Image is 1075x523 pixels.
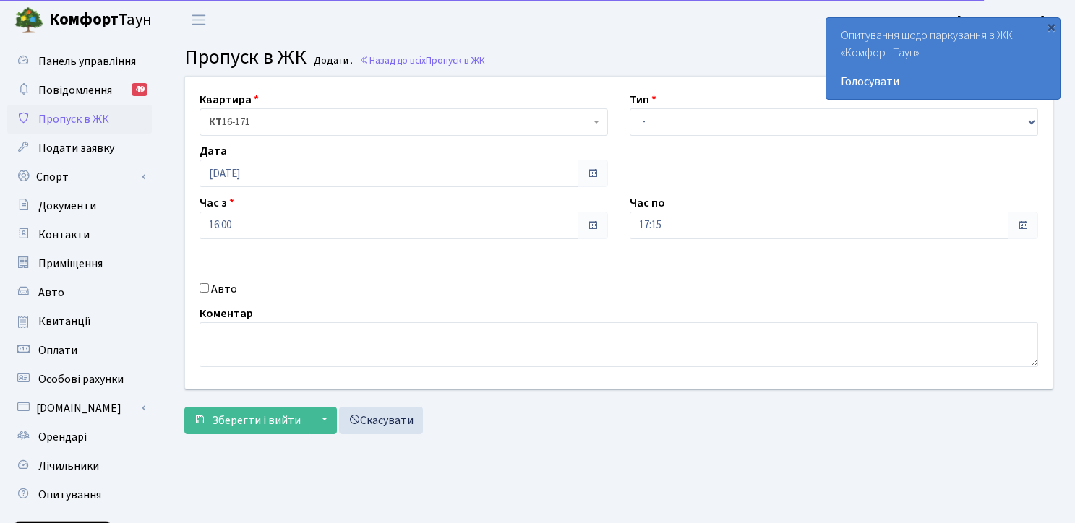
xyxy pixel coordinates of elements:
[200,194,234,212] label: Час з
[311,55,353,67] small: Додати .
[209,115,590,129] span: <b>КТ</b>&nbsp;&nbsp;&nbsp;&nbsp;16-171
[212,412,301,428] span: Зберегти і вийти
[38,429,87,445] span: Орендарі
[38,53,136,69] span: Панель управління
[14,6,43,35] img: logo.png
[7,451,152,480] a: Лічильники
[7,423,152,451] a: Орендарі
[49,8,152,33] span: Таун
[7,307,152,336] a: Квитанції
[38,314,91,329] span: Квитанції
[7,394,152,423] a: [DOMAIN_NAME]
[7,249,152,278] a: Приміщення
[7,76,152,105] a: Повідомлення49
[38,256,103,272] span: Приміщення
[38,82,112,98] span: Повідомлення
[209,115,222,129] b: КТ
[957,12,1058,29] a: [PERSON_NAME] П.
[7,220,152,249] a: Контакти
[7,163,152,191] a: Спорт
[426,53,485,67] span: Пропуск в ЖК
[38,285,64,301] span: Авто
[38,342,77,358] span: Оплати
[7,134,152,163] a: Подати заявку
[841,73,1045,90] a: Голосувати
[184,43,307,72] span: Пропуск в ЖК
[184,407,310,434] button: Зберегти і вийти
[132,83,147,96] div: 49
[957,12,1058,28] b: [PERSON_NAME] П.
[49,8,119,31] b: Комфорт
[339,407,423,434] a: Скасувати
[7,336,152,365] a: Оплати
[38,487,101,503] span: Опитування
[7,105,152,134] a: Пропуск в ЖК
[630,91,656,108] label: Тип
[359,53,485,67] a: Назад до всіхПропуск в ЖК
[38,111,109,127] span: Пропуск в ЖК
[38,458,99,474] span: Лічильники
[200,142,227,160] label: Дата
[1044,20,1058,34] div: ×
[38,371,124,387] span: Особові рахунки
[7,365,152,394] a: Особові рахунки
[211,280,237,298] label: Авто
[826,18,1060,99] div: Опитування щодо паркування в ЖК «Комфорт Таун»
[200,305,253,322] label: Коментар
[38,198,96,214] span: Документи
[630,194,665,212] label: Час по
[181,8,217,32] button: Переключити навігацію
[200,91,259,108] label: Квартира
[7,278,152,307] a: Авто
[38,227,90,243] span: Контакти
[7,47,152,76] a: Панель управління
[38,140,114,156] span: Подати заявку
[7,191,152,220] a: Документи
[7,480,152,509] a: Опитування
[200,108,608,136] span: <b>КТ</b>&nbsp;&nbsp;&nbsp;&nbsp;16-171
